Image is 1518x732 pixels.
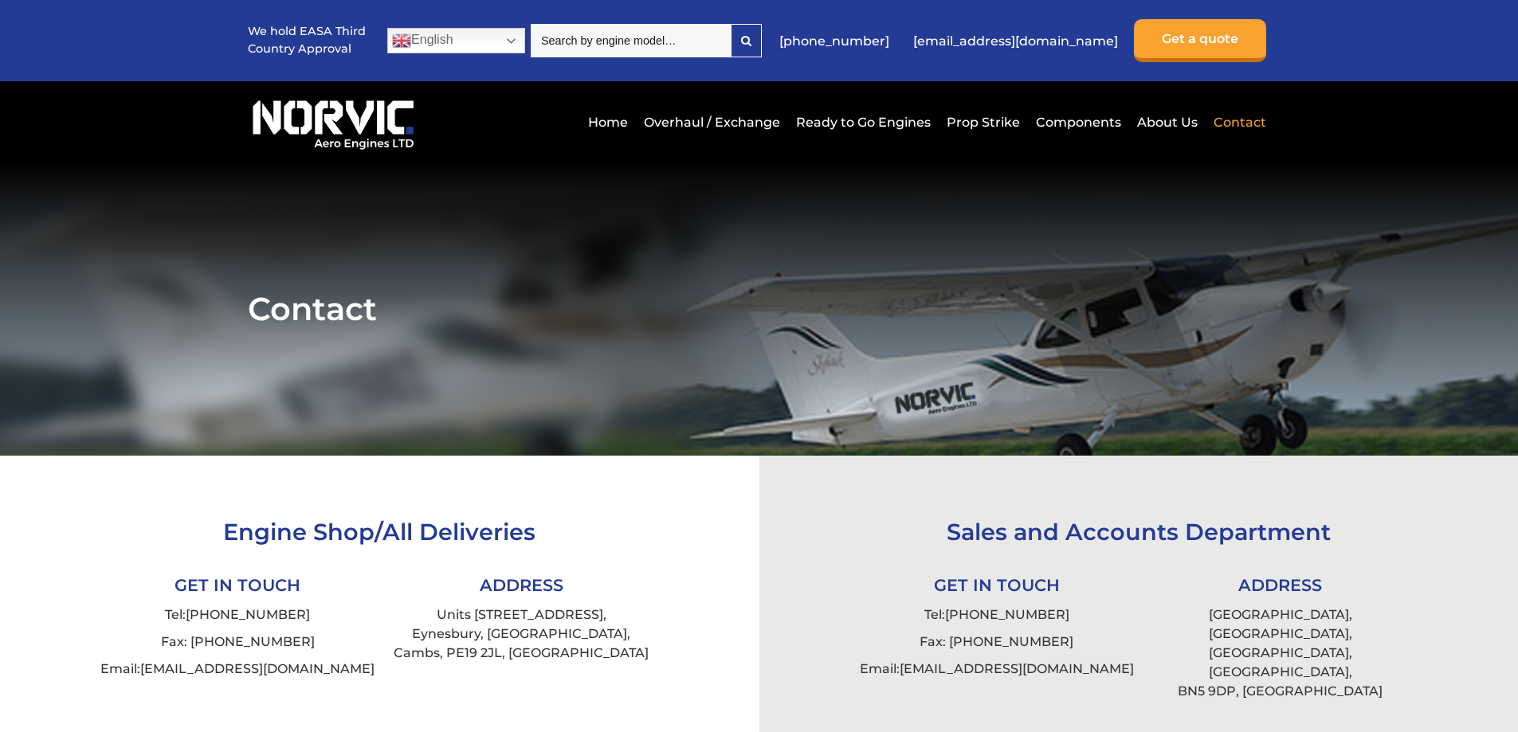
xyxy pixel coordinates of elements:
input: Search by engine model… [531,24,731,57]
li: Email: [96,656,379,683]
a: Prop Strike [943,103,1024,142]
h1: Contact [248,289,1270,328]
li: Tel: [96,601,379,628]
a: Get a quote [1134,19,1266,62]
h3: Sales and Accounts Department [855,518,1422,546]
a: Ready to Go Engines [792,103,935,142]
a: Overhaul / Exchange [640,103,784,142]
li: GET IN TOUCH [855,569,1139,601]
li: Email: [855,656,1139,683]
li: Fax: [PHONE_NUMBER] [96,628,379,656]
li: ADDRESS [379,569,663,601]
a: [PHONE_NUMBER] [771,22,897,61]
a: Contact [1210,103,1266,142]
a: [EMAIL_ADDRESS][DOMAIN_NAME] [905,22,1126,61]
li: ADDRESS [1139,569,1422,601]
li: GET IN TOUCH [96,569,379,601]
img: Norvic Aero Engines logo [248,93,418,151]
a: [EMAIL_ADDRESS][DOMAIN_NAME] [140,661,375,676]
li: Fax: [PHONE_NUMBER] [855,628,1139,656]
p: We hold EASA Third Country Approval [248,23,367,57]
a: Components [1032,103,1125,142]
a: [PHONE_NUMBER] [186,607,310,622]
li: Tel: [855,601,1139,628]
a: [EMAIL_ADDRESS][DOMAIN_NAME] [900,661,1134,676]
a: About Us [1133,103,1202,142]
a: [PHONE_NUMBER] [945,607,1069,622]
a: Home [584,103,632,142]
img: en [392,31,411,50]
li: Units [STREET_ADDRESS], Eynesbury, [GEOGRAPHIC_DATA], Cambs, PE19 2JL, [GEOGRAPHIC_DATA] [379,601,663,667]
a: English [387,28,525,53]
h3: Engine Shop/All Deliveries [96,518,663,546]
li: [GEOGRAPHIC_DATA], [GEOGRAPHIC_DATA], [GEOGRAPHIC_DATA], [GEOGRAPHIC_DATA], BN5 9DP, [GEOGRAPHIC_... [1139,601,1422,705]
